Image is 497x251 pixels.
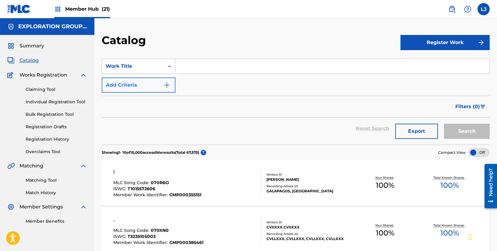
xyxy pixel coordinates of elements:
span: Member Settings [19,203,63,211]
div: Writers ( 1 ) [266,172,353,177]
div: CVLLXXX, CVLLXXX, CVLLXXX, CVLLXXX [266,236,353,242]
a: Member Benefits [26,218,87,225]
img: expand [80,71,87,79]
div: Recording Artists ( 2 ) [266,184,353,188]
span: Member Hub [65,5,110,12]
img: 9d2ae6d4665cec9f34b9.svg [163,81,171,89]
span: 100 % [376,228,394,239]
span: Member Work Identifier : [113,192,169,198]
span: 100 % [440,180,459,191]
span: T3235105003 [128,234,156,239]
a: !MLC Song Code:070R6OISWC:T1015572606Member Work Identifier:CMP000355151Writers (1)[PERSON_NAME]R... [102,160,490,206]
a: Registration Drafts [26,124,87,130]
span: 070XN0 [151,228,169,233]
img: expand [80,203,87,211]
span: Filters ( 0 ) [455,103,480,110]
div: . [113,216,203,224]
p: Total Known Shares: [433,223,466,228]
button: Export [395,124,438,139]
p: Showing 1 - 10 of 10,000 accessible results (Total 67,575 ) [102,150,199,155]
div: [PERSON_NAME] [266,177,353,182]
span: CMP000385461 [169,240,203,245]
img: Summary [7,42,15,50]
a: Bulk Registration Tool [26,111,87,118]
img: Catalog [7,57,15,64]
span: 070R6O [151,180,169,185]
span: Works Registration [19,71,67,79]
h2: Catalog [102,33,149,47]
a: Individual Registration Tool [26,99,87,105]
span: Summary [19,42,44,50]
span: ISWC : [113,186,128,191]
div: CVIIXXX CVIIXXX [266,225,353,230]
img: help [464,5,471,13]
img: filter [480,105,485,108]
img: Top Rightsholders [54,5,62,13]
img: MLC Logo [7,5,31,13]
div: Writers ( 1 ) [266,220,353,225]
a: Overclaims Tool [26,149,87,155]
iframe: Chat Widget [467,222,497,251]
a: Match History [26,190,87,196]
span: CMP000355151 [169,192,201,198]
img: f7272a7cc735f4ea7f67.svg [478,39,485,46]
img: Matching [7,162,15,170]
p: Total Known Shares: [433,175,466,180]
span: 100 % [376,180,394,191]
p: Your Shares: [375,223,395,228]
a: Matching Tool [26,177,87,184]
button: Add Criteria [102,77,175,93]
img: Accounts [7,23,15,30]
a: CatalogCatalog [7,57,39,64]
span: MLC Song Code : [113,228,151,233]
span: T1015572606 [128,186,155,191]
div: ! [113,169,201,176]
span: Matching [19,162,43,170]
h5: EXPLORATION GROUP LLC [18,23,87,30]
div: Recording Artists ( 4 ) [266,232,353,236]
img: search [448,5,456,13]
img: expand [80,162,87,170]
span: Compact View [438,150,466,155]
a: Public Search [446,3,458,15]
form: Search Form [102,59,490,145]
span: ISWC : [113,234,128,239]
span: ? [201,150,206,155]
span: Catalog [19,57,39,64]
p: Your Shares: [375,175,395,180]
div: Help [462,3,474,15]
span: 100 % [440,228,459,239]
button: Filters (0) [452,99,490,114]
a: SummarySummary [7,42,44,50]
span: Member Work Identifier : [113,240,169,245]
span: (21) [102,6,110,12]
div: Drag [468,228,472,246]
a: Claiming Tool [26,86,87,93]
img: Member Settings [7,203,15,211]
div: Work Title [106,63,160,70]
iframe: Resource Center [480,161,497,210]
div: User Menu [478,3,490,15]
img: Works Registration [7,71,15,79]
span: MLC Song Code : [113,180,151,185]
div: GALAPAGOS, [GEOGRAPHIC_DATA] [266,188,353,194]
a: Registration History [26,136,87,143]
button: Register Work [400,35,490,50]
